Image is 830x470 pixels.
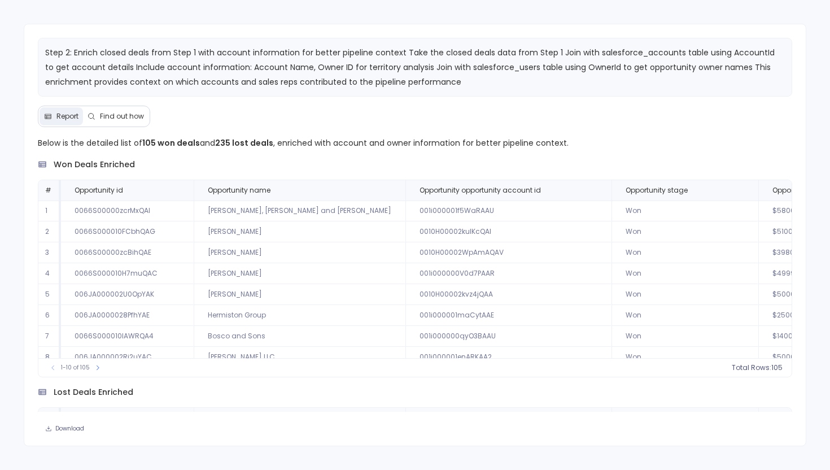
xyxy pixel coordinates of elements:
[405,305,611,326] td: 001i000001maCytAAE
[142,137,200,149] strong: 105 won deals
[405,221,611,242] td: 0010H00002kulKcQAI
[61,363,90,372] span: 1-10 of 105
[38,305,61,326] td: 6
[194,242,405,263] td: [PERSON_NAME]
[771,363,783,372] span: 105
[56,112,78,121] span: Report
[194,305,405,326] td: Hermiston Group
[38,326,61,347] td: 7
[215,137,273,149] strong: 235 lost deals
[405,201,611,221] td: 001i000001f5WaRAAU
[61,201,194,221] td: 0066S00000zcrMxQAI
[38,201,61,221] td: 1
[611,263,758,284] td: Won
[611,221,758,242] td: Won
[194,201,405,221] td: [PERSON_NAME], [PERSON_NAME] and [PERSON_NAME]
[38,347,61,368] td: 8
[194,263,405,284] td: [PERSON_NAME]
[194,347,405,368] td: [PERSON_NAME] LLC
[54,159,135,171] span: won deals enriched
[100,112,144,121] span: Find out how
[38,221,61,242] td: 2
[611,305,758,326] td: Won
[38,242,61,263] td: 3
[61,305,194,326] td: 006JA0000028PfhYAE
[61,221,194,242] td: 0066S000010FCbhQAG
[45,47,775,88] span: Step 2: Enrich closed deals from Step 1 with account information for better pipeline context Take...
[45,185,51,195] span: #
[61,326,194,347] td: 0066S000010IAWRQA4
[61,347,194,368] td: 006JA000002Ri2uYAC
[405,242,611,263] td: 0010H00002WpAmAQAV
[75,186,123,195] span: Opportunity id
[61,242,194,263] td: 0066S00000zcBihQAE
[54,386,133,398] span: lost deals enriched
[38,263,61,284] td: 4
[55,425,84,433] span: Download
[405,347,611,368] td: 001i000001enARKAA2
[61,284,194,305] td: 006JA000002U0OpYAK
[626,186,688,195] span: Opportunity stage
[611,347,758,368] td: Won
[420,186,541,195] span: Opportunity opportunity account id
[405,284,611,305] td: 0010H00002kvz4jQAA
[40,107,83,125] button: Report
[611,284,758,305] td: Won
[194,284,405,305] td: [PERSON_NAME]
[38,284,61,305] td: 5
[611,201,758,221] td: Won
[194,221,405,242] td: [PERSON_NAME]
[208,186,270,195] span: Opportunity name
[611,326,758,347] td: Won
[194,326,405,347] td: Bosco and Sons
[732,363,771,372] span: Total Rows:
[83,107,148,125] button: Find out how
[405,263,611,284] td: 001i000000V0d7PAAR
[611,242,758,263] td: Won
[61,263,194,284] td: 0066S000010H7muQAC
[38,136,793,150] p: Below is the detailed list of and , enriched with account and owner information for better pipeli...
[38,421,91,437] button: Download
[405,326,611,347] td: 001i000000qyO3BAAU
